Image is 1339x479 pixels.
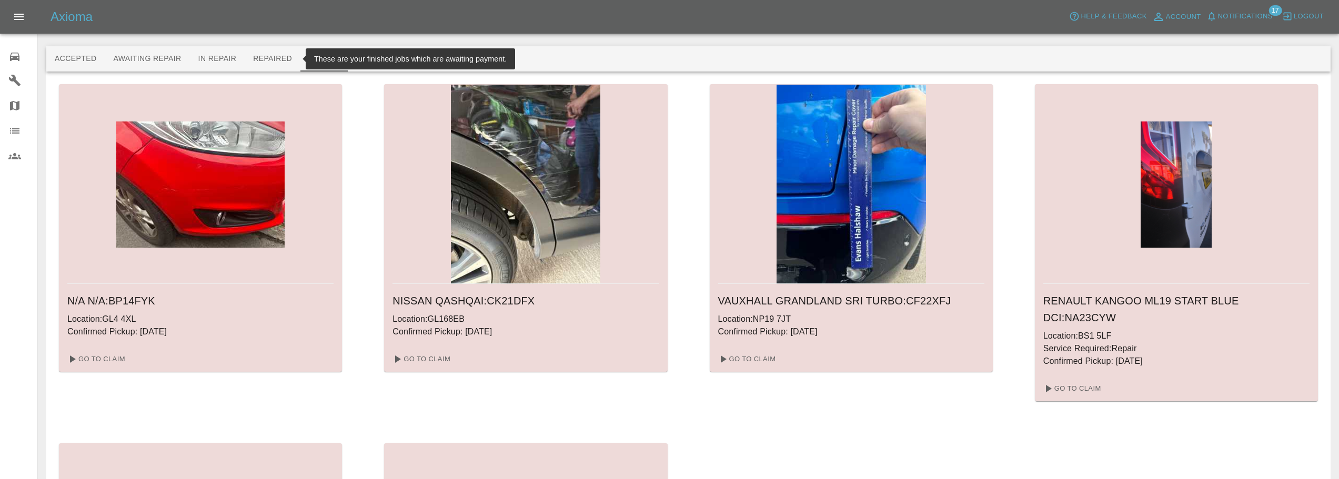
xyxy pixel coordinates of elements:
button: Paid [300,46,348,72]
button: Awaiting Repair [105,46,189,72]
button: In Repair [190,46,245,72]
p: Location: BS1 5LF [1043,330,1310,342]
span: Notifications [1218,11,1273,23]
a: Go To Claim [1039,380,1104,397]
button: Help & Feedback [1066,8,1149,25]
h6: NISSAN QASHQAI : CK21DFX [392,292,659,309]
button: Logout [1280,8,1326,25]
h5: Axioma [51,8,93,25]
span: 17 [1268,5,1282,16]
a: Account [1150,8,1204,25]
button: Repaired [245,46,300,72]
span: Account [1166,11,1201,23]
a: Go To Claim [63,351,128,368]
p: Confirmed Pickup: [DATE] [67,325,334,338]
p: Confirmed Pickup: [DATE] [392,325,659,338]
h6: N/A N/A : BP14FYK [67,292,334,309]
a: Go To Claim [714,351,779,368]
p: Location: GL168EB [392,313,659,325]
p: Location: NP19 7JT [718,313,984,325]
p: Confirmed Pickup: [DATE] [718,325,984,338]
button: Notifications [1204,8,1275,25]
a: Go To Claim [388,351,453,368]
span: Help & Feedback [1081,11,1146,23]
p: Service Required: Repair [1043,342,1310,355]
h6: RENAULT KANGOO ML19 START BLUE DCI : NA23CYW [1043,292,1310,326]
button: Open drawer [6,4,32,29]
button: Accepted [46,46,105,72]
p: Location: GL4 4XL [67,313,334,325]
p: Confirmed Pickup: [DATE] [1043,355,1310,368]
span: Logout [1294,11,1324,23]
h6: VAUXHALL GRANDLAND SRI TURBO : CF22XFJ [718,292,984,309]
